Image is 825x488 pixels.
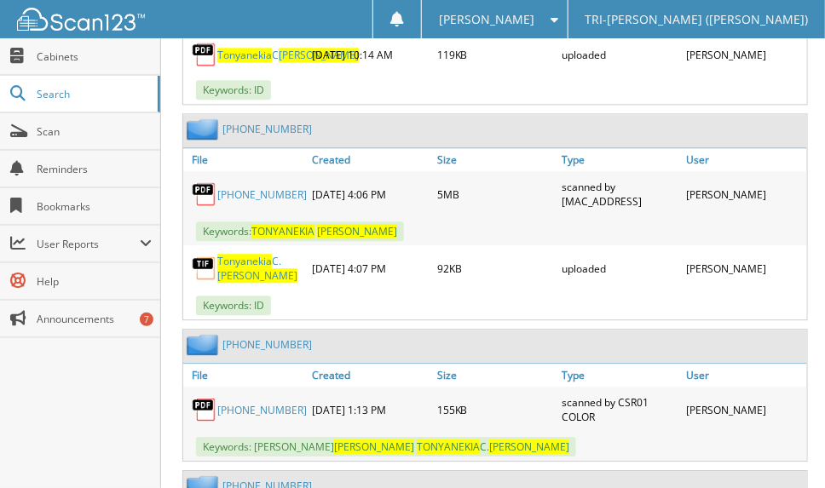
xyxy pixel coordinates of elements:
[187,334,222,355] img: folder2.png
[37,312,152,326] span: Announcements
[308,364,432,387] a: Created
[192,397,217,422] img: PDF.png
[196,296,271,315] span: Keywords: ID
[557,364,682,387] a: Type
[334,439,414,454] span: [PERSON_NAME]
[433,364,557,387] a: Size
[192,181,217,207] img: PDF.png
[222,337,312,352] a: [PHONE_NUMBER]
[683,148,807,171] a: User
[683,175,807,213] div: [PERSON_NAME]
[489,439,569,454] span: [PERSON_NAME]
[37,199,152,214] span: Bookmarks
[37,274,152,289] span: Help
[192,42,217,67] img: PDF.png
[217,268,297,283] span: [PERSON_NAME]
[308,175,432,213] div: [DATE] 4:06 PM
[17,8,145,31] img: scan123-logo-white.svg
[433,148,557,171] a: Size
[217,48,359,62] a: TonyanekiaC[PERSON_NAME]
[217,403,307,417] a: [PHONE_NUMBER]
[683,391,807,428] div: [PERSON_NAME]
[37,162,152,176] span: Reminders
[308,148,432,171] a: Created
[37,49,152,64] span: Cabinets
[439,14,534,25] span: [PERSON_NAME]
[433,175,557,213] div: 5MB
[196,221,404,241] span: Keywords:
[308,37,432,72] div: [DATE] 10:14 AM
[417,439,480,454] span: TONYANEKIA
[37,237,140,251] span: User Reports
[187,118,222,140] img: folder2.png
[433,250,557,287] div: 92KB
[433,391,557,428] div: 155KB
[308,391,432,428] div: [DATE] 1:13 PM
[192,255,217,281] img: TIF.png
[279,48,359,62] span: [PERSON_NAME]
[557,37,682,72] div: uploaded
[196,80,271,100] span: Keywords: ID
[557,148,682,171] a: Type
[585,14,808,25] span: TRI-[PERSON_NAME] ([PERSON_NAME])
[557,250,682,287] div: uploaded
[183,364,308,387] a: File
[196,437,576,456] span: Keywords: [PERSON_NAME] C.
[317,224,397,238] span: [PERSON_NAME]
[683,37,807,72] div: [PERSON_NAME]
[217,254,303,283] a: TonyanekiaC.[PERSON_NAME]
[140,313,153,326] div: 7
[557,175,682,213] div: scanned by [MAC_ADDRESS]
[217,48,272,62] span: Tonyanekia
[222,122,312,136] a: [PHONE_NUMBER]
[37,124,152,139] span: Scan
[683,364,807,387] a: User
[37,87,149,101] span: Search
[557,391,682,428] div: scanned by CSR01 COLOR
[217,254,272,268] span: Tonyanekia
[217,187,307,202] a: [PHONE_NUMBER]
[683,250,807,287] div: [PERSON_NAME]
[251,224,314,238] span: TONYANEKIA
[183,148,308,171] a: File
[308,250,432,287] div: [DATE] 4:07 PM
[433,37,557,72] div: 119KB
